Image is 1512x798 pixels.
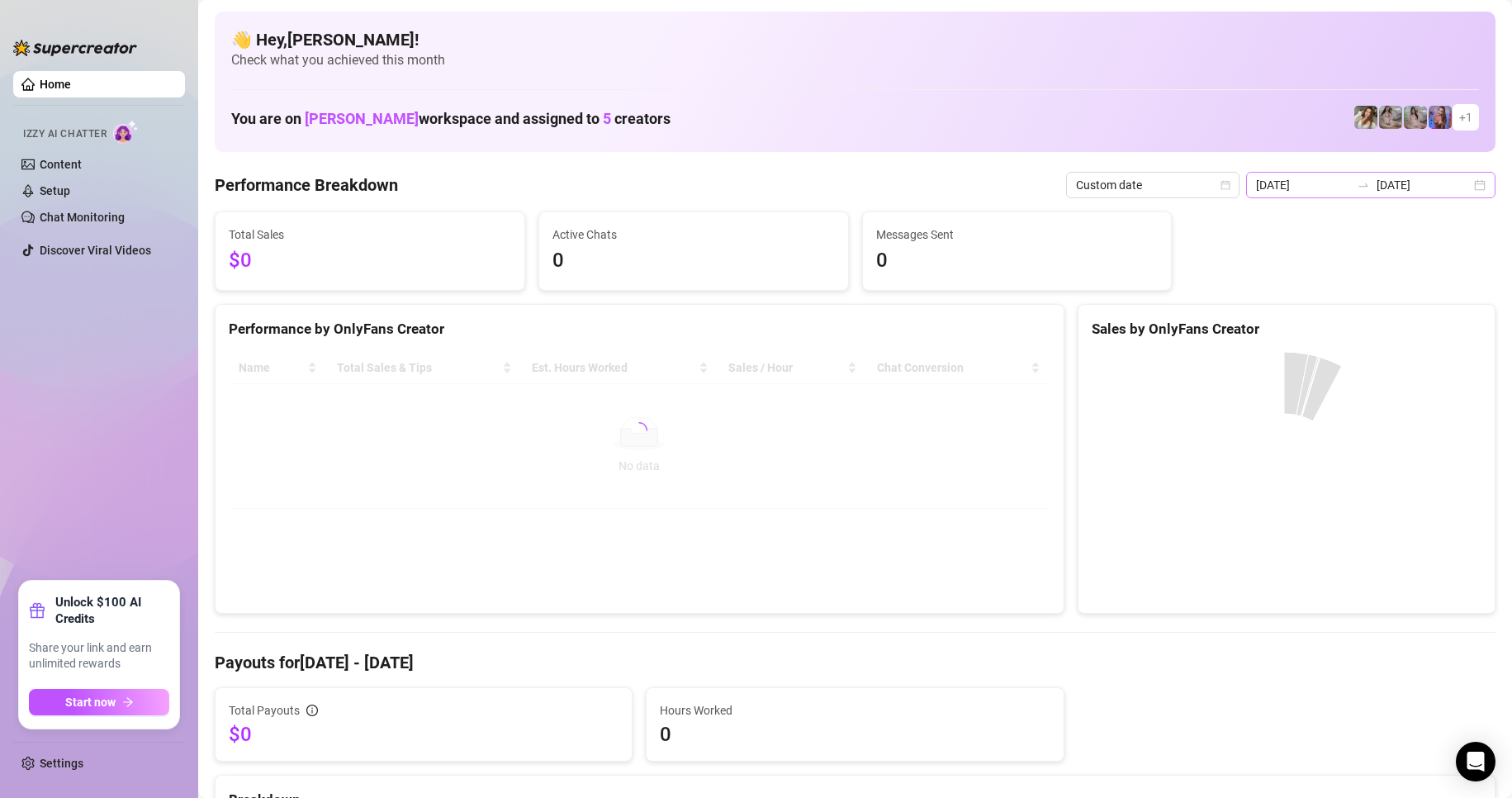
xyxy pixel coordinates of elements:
[1377,176,1471,194] input: End date
[1357,178,1370,192] span: swap-right
[229,721,619,748] span: $0
[29,640,169,672] span: Share your link and earn unlimited rewards
[13,40,137,56] img: logo-BBDzfeDw.svg
[1456,742,1495,781] div: Open Intercom Messenger
[29,602,45,619] span: gift
[40,78,71,91] a: Home
[122,696,134,708] span: arrow-right
[660,701,1050,720] span: Hours Worked
[229,318,1050,340] div: Performance by OnlyFans Creator
[229,226,511,244] span: Total Sales
[1429,106,1452,129] img: Ava
[603,110,611,127] span: 5
[40,757,83,770] a: Settings
[1256,176,1350,194] input: Start date
[229,245,511,277] span: $0
[631,422,647,439] span: loading
[65,696,116,709] span: Start now
[231,28,1479,51] h4: 👋 Hey, [PERSON_NAME] !
[1357,178,1370,192] span: to
[305,110,419,127] span: [PERSON_NAME]
[876,226,1159,244] span: Messages Sent
[23,126,107,142] span: Izzy AI Chatter
[231,110,671,128] h1: You are on workspace and assigned to creators
[660,721,1050,748] span: 0
[40,211,125,224] a: Chat Monitoring
[1459,108,1472,126] span: + 1
[40,244,151,257] a: Discover Viral Videos
[229,701,300,720] span: Total Payouts
[215,173,398,197] h4: Performance Breakdown
[1092,318,1481,340] div: Sales by OnlyFans Creator
[29,689,169,715] button: Start nowarrow-right
[876,245,1159,277] span: 0
[552,226,835,244] span: Active Chats
[552,245,835,277] span: 0
[1404,106,1427,129] img: Daisy
[55,594,169,627] strong: Unlock $100 AI Credits
[215,651,1495,674] h4: Payouts for [DATE] - [DATE]
[306,705,318,716] span: info-circle
[40,158,82,171] a: Content
[1379,106,1402,129] img: Daisy
[113,120,139,144] img: AI Chatter
[1221,180,1230,190] span: calendar
[1076,173,1230,197] span: Custom date
[1354,106,1377,129] img: Paige
[231,51,1479,69] span: Check what you achieved this month
[40,184,70,197] a: Setup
